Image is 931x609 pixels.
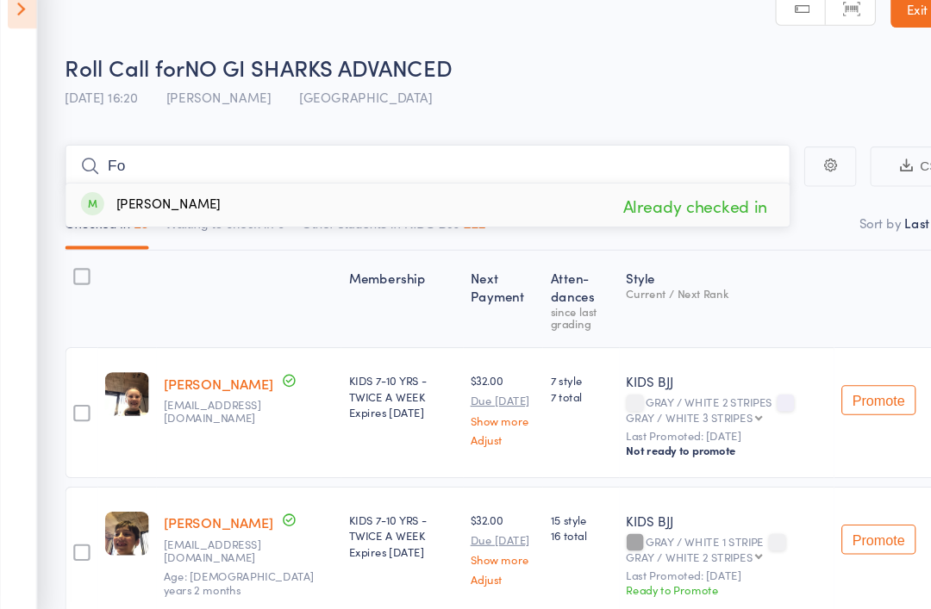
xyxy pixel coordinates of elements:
div: Not ready to promote [581,440,766,454]
small: Due [DATE] [436,395,497,407]
div: Next Payment [429,270,503,344]
div: Atten­dances [503,270,573,344]
button: Other students in KIDS BJJ211 [279,221,450,261]
button: Waiting to check in0 [153,221,265,261]
div: GRAY / WHITE 3 STRIPES [581,411,698,422]
div: KIDS BJJ [581,504,766,521]
span: Age: [DEMOGRAPHIC_DATA] years 2 months [152,556,291,582]
span: [PERSON_NAME] [154,111,251,128]
a: Adjust [436,561,497,572]
label: Sort by [797,227,835,245]
span: Already checked in [573,205,715,235]
input: Search by name [60,164,733,203]
button: Promote [780,516,849,544]
span: 7 total [510,389,566,404]
div: KIDS 7-10 YRS - TWICE A WEEK [323,375,422,419]
button: CSV [807,165,905,202]
span: NO GI SHARKS ADVANCED [171,78,419,106]
div: Last name [839,227,897,245]
button: Checked in15 [60,221,138,261]
a: Exit roll call [826,21,915,55]
span: [GEOGRAPHIC_DATA] [278,111,401,128]
a: Show more [436,413,497,425]
a: Show more [436,543,497,554]
button: Promote [780,387,849,414]
div: [PERSON_NAME] [75,210,204,230]
small: Last Promoted: [DATE] [581,427,766,439]
div: KIDS 7-10 YRS - TWICE A WEEK [323,504,422,548]
div: GRAY / WHITE 2 STRIPES [581,540,698,551]
div: $32.00 [436,375,497,443]
div: Style [574,270,773,344]
a: [PERSON_NAME] [152,376,253,394]
span: 15 style [510,504,566,519]
div: GRAY / WHITE 2 STRIPES [581,396,766,422]
span: 7 style [510,375,566,389]
a: Adjust [436,432,497,443]
div: GRAY / WHITE 1 STRIPE [581,525,766,551]
div: Membership [316,270,429,344]
div: Current / Next Rank [581,295,766,307]
div: since last grading [510,313,566,335]
div: $32.00 [436,504,497,572]
div: Ready to Promote [581,569,766,583]
img: image1713333618.png [97,504,138,544]
div: Expires [DATE] [323,533,422,548]
span: [DATE] 16:20 [60,111,128,128]
img: image1721022587.png [97,375,138,415]
small: M_fountain@yahoo.com [152,528,264,553]
small: Due [DATE] [436,524,497,536]
div: Expires [DATE] [323,404,422,419]
div: KIDS BJJ [581,375,766,392]
span: 16 total [510,519,566,533]
a: [PERSON_NAME] [152,505,253,523]
span: Roll Call for [60,78,171,106]
small: Last Promoted: [DATE] [581,556,766,569]
small: kaybe2009@live.com.au [152,399,264,424]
